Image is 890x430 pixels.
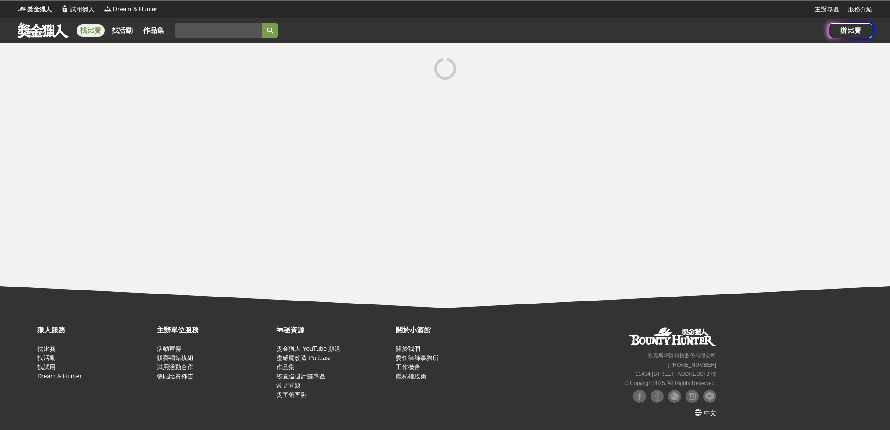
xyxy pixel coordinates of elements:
[636,371,716,377] small: 11494 [STREET_ADDRESS] 3 樓
[703,390,716,403] img: LINE
[668,390,681,403] img: Plurk
[396,364,420,371] a: 工作機會
[276,354,331,361] a: 靈感魔改造 Podcast
[18,4,26,13] img: Logo
[686,390,699,403] img: Instagram
[113,5,157,14] span: Dream & Hunter
[396,325,511,336] div: 關於小酒館
[633,390,646,403] img: Facebook
[18,5,52,14] a: Logo獎金獵人
[276,382,301,389] a: 常見問題
[396,354,439,361] a: 委任律師事務所
[70,5,95,14] span: 試用獵人
[103,4,112,13] img: Logo
[276,391,307,398] a: 獎字號查詢
[848,5,872,14] a: 服務介紹
[108,24,136,37] a: 找活動
[157,325,272,336] div: 主辦單位服務
[60,4,69,13] img: Logo
[77,24,105,37] a: 找比賽
[37,345,56,352] a: 找比賽
[396,373,426,380] a: 隱私權政策
[396,345,420,352] a: 關於我們
[815,5,839,14] a: 主辦專區
[103,5,157,14] a: LogoDream & Hunter
[829,23,872,38] a: 辦比賽
[37,364,56,371] a: 找試用
[157,364,193,371] a: 試用活動合作
[276,364,295,371] a: 作品集
[668,362,716,368] small: [PHONE_NUMBER]
[37,325,152,336] div: 獵人服務
[37,354,56,361] a: 找活動
[648,353,716,359] small: 恩克斯網路科技股份有限公司
[27,5,52,14] span: 獎金獵人
[140,24,168,37] a: 作品集
[60,5,95,14] a: Logo試用獵人
[37,373,81,380] a: Dream & Hunter
[704,409,716,416] span: 中文
[276,325,391,336] div: 神秘資源
[651,390,664,403] img: Facebook
[157,354,193,361] a: 競賽網站模組
[276,345,341,352] a: 獎金獵人 YouTube 頻道
[625,380,716,386] small: © Copyright 2025 . All Rights Reserved.
[157,345,181,352] a: 活動宣傳
[157,373,193,380] a: 張貼比賽佈告
[276,373,325,380] a: 校園巡迴計畫專區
